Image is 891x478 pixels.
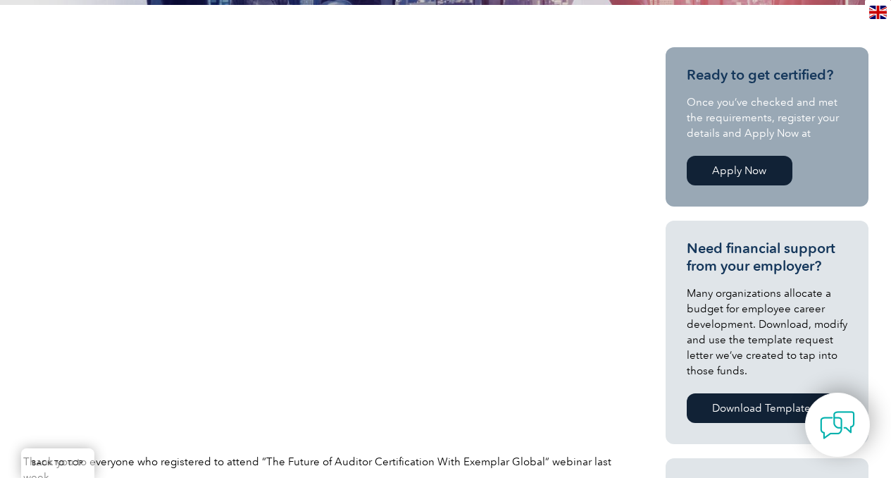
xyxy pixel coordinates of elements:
[687,393,837,423] a: Download Template
[687,94,847,141] p: Once you’ve checked and met the requirements, register your details and Apply Now at
[687,156,792,185] a: Apply Now
[820,407,855,443] img: contact-chat.png
[687,66,847,84] h3: Ready to get certified?
[687,286,847,379] p: Many organizations allocate a budget for employee career development. Download, modify and use th...
[869,6,887,19] img: en
[21,448,94,478] a: BACK TO TOP
[687,240,847,275] h3: Need financial support from your employer?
